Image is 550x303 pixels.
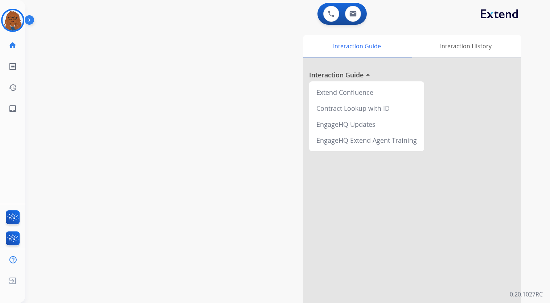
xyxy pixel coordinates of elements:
[410,35,521,57] div: Interaction History
[510,290,543,299] p: 0.20.1027RC
[312,132,421,148] div: EngageHQ Extend Agent Training
[8,41,17,50] mat-icon: home
[303,35,410,57] div: Interaction Guide
[312,84,421,100] div: Extend Confluence
[3,10,23,31] img: avatar
[8,62,17,71] mat-icon: list_alt
[312,100,421,116] div: Contract Lookup with ID
[8,83,17,92] mat-icon: history
[312,116,421,132] div: EngageHQ Updates
[8,104,17,113] mat-icon: inbox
